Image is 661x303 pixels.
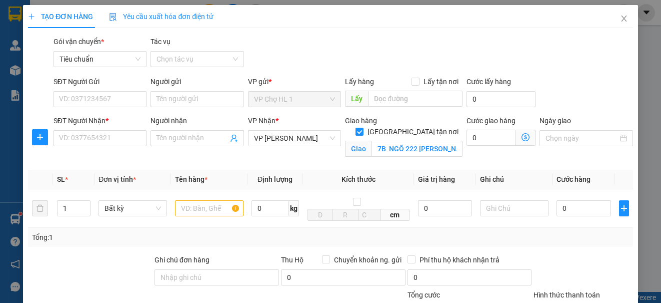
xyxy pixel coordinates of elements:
[345,91,368,107] span: Lấy
[57,175,65,183] span: SL
[53,38,104,46] span: Gói vận chuyển
[150,38,170,46] label: Tác vụ
[533,291,600,299] label: Hình thức thanh toán
[53,76,146,87] div: SĐT Người Gửi
[619,200,629,216] button: plus
[345,141,371,157] span: Giao
[610,5,638,33] button: Close
[466,91,535,107] input: Cước lấy hàng
[104,201,161,216] span: Bất kỳ
[476,170,552,189] th: Ghi chú
[150,115,243,126] div: Người nhận
[28,13,93,21] span: TẠO ĐƠN HÀNG
[345,78,374,86] span: Lấy hàng
[480,200,548,216] input: Ghi Chú
[175,175,207,183] span: Tên hàng
[32,200,48,216] button: delete
[32,232,256,243] div: Tổng: 1
[539,117,571,125] label: Ngày giao
[254,92,335,107] span: VP Chợ HL 1
[418,200,472,216] input: 0
[59,52,140,67] span: Tiêu chuẩn
[371,141,462,157] input: Giao tận nơi
[419,76,462,87] span: Lấy tận nơi
[345,117,377,125] span: Giao hàng
[407,291,440,299] span: Tổng cước
[109,13,117,21] img: icon
[281,256,303,264] span: Thu Hộ
[381,209,409,221] span: cm
[620,15,628,23] span: close
[154,269,279,285] input: Ghi chú đơn hàng
[363,126,462,137] span: [GEOGRAPHIC_DATA] tận nơi
[248,117,275,125] span: VP Nhận
[418,175,455,183] span: Giá trị hàng
[32,129,48,145] button: plus
[619,204,628,212] span: plus
[415,254,503,265] span: Phí thu hộ khách nhận trả
[545,133,617,144] input: Ngày giao
[332,209,358,221] input: R
[53,115,146,126] div: SĐT Người Nhận
[98,175,136,183] span: Đơn vị tính
[521,133,529,141] span: dollar-circle
[368,91,462,107] input: Dọc đường
[330,254,405,265] span: Chuyển khoản ng. gửi
[150,76,243,87] div: Người gửi
[307,209,333,221] input: D
[466,117,515,125] label: Cước giao hàng
[556,175,590,183] span: Cước hàng
[466,130,516,146] input: Cước giao hàng
[358,209,381,221] input: C
[248,76,341,87] div: VP gửi
[257,175,292,183] span: Định lượng
[341,175,375,183] span: Kích thước
[32,133,47,141] span: plus
[154,256,209,264] label: Ghi chú đơn hàng
[175,200,243,216] input: VD: Bàn, Ghế
[289,200,299,216] span: kg
[109,13,213,21] span: Yêu cầu xuất hóa đơn điện tử
[230,134,238,142] span: user-add
[28,13,35,20] span: plus
[254,131,335,146] span: VP Dương Đình Nghệ
[466,78,511,86] label: Cước lấy hàng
